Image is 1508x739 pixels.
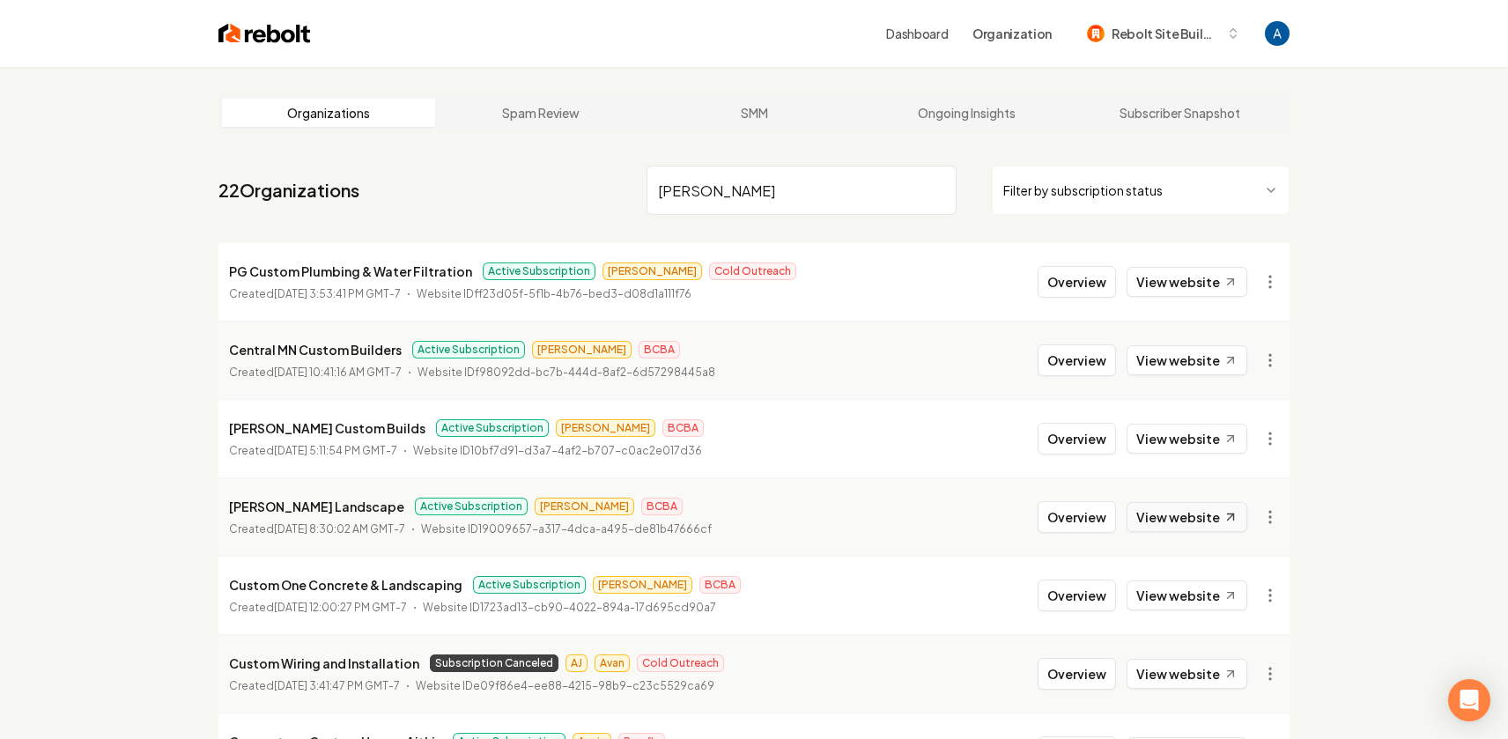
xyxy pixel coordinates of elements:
span: Subscription Canceled [430,654,558,672]
img: Andrew Magana [1265,21,1290,46]
span: Active Subscription [473,576,586,594]
time: [DATE] 3:53:41 PM GMT-7 [274,287,401,300]
a: View website [1127,267,1247,297]
span: Rebolt Site Builder [1112,25,1219,43]
time: [DATE] 10:41:16 AM GMT-7 [274,366,402,379]
span: [PERSON_NAME] [532,341,632,358]
p: Custom One Concrete & Landscaping [229,574,462,595]
p: Website ID f98092dd-bc7b-444d-8af2-6d57298445a8 [418,364,715,381]
span: Avan [595,654,630,672]
a: Subscriber Snapshot [1073,99,1286,127]
button: Open user button [1265,21,1290,46]
span: Active Subscription [415,498,528,515]
p: Website ID 19009657-a317-4dca-a495-de81b47666cf [421,521,712,538]
p: Created [229,364,402,381]
span: [PERSON_NAME] [556,419,655,437]
button: Organization [962,18,1062,49]
img: Rebolt Logo [218,21,311,46]
p: Created [229,442,397,460]
button: Overview [1038,423,1116,454]
p: Created [229,521,405,538]
p: [PERSON_NAME] Custom Builds [229,418,425,439]
a: SMM [647,99,861,127]
time: [DATE] 8:30:02 AM GMT-7 [274,522,405,536]
p: Website ID 1723ad13-cb90-4022-894a-17d695cd90a7 [423,599,716,617]
a: Spam Review [435,99,648,127]
time: [DATE] 12:00:27 PM GMT-7 [274,601,407,614]
p: [PERSON_NAME] Landscape [229,496,404,517]
span: BCBA [639,341,680,358]
span: Active Subscription [436,419,549,437]
p: Central MN Custom Builders [229,339,402,360]
a: Dashboard [886,25,948,42]
a: View website [1127,580,1247,610]
p: Custom Wiring and Installation [229,653,419,674]
span: AJ [565,654,588,672]
span: [PERSON_NAME] [535,498,634,515]
button: Overview [1038,266,1116,298]
button: Overview [1038,580,1116,611]
div: Open Intercom Messenger [1448,679,1490,721]
a: 22Organizations [218,178,359,203]
a: Ongoing Insights [861,99,1074,127]
a: View website [1127,502,1247,532]
img: Rebolt Site Builder [1087,25,1105,42]
button: Overview [1038,344,1116,376]
button: Overview [1038,501,1116,533]
p: Created [229,599,407,617]
span: BCBA [641,498,683,515]
a: View website [1127,424,1247,454]
a: View website [1127,659,1247,689]
p: Website ID e09f86e4-ee88-4215-98b9-c23c5529ca69 [416,677,714,695]
span: BCBA [662,419,704,437]
input: Search by name or ID [647,166,957,215]
button: Overview [1038,658,1116,690]
p: Created [229,285,401,303]
p: Created [229,677,400,695]
p: PG Custom Plumbing & Water Filtration [229,261,472,282]
p: Website ID ff23d05f-5f1b-4b76-bed3-d08d1a111f76 [417,285,691,303]
span: BCBA [699,576,741,594]
span: Active Subscription [412,341,525,358]
p: Website ID 10bf7d91-d3a7-4af2-b707-c0ac2e017d36 [413,442,702,460]
span: [PERSON_NAME] [602,262,702,280]
span: Active Subscription [483,262,595,280]
span: [PERSON_NAME] [593,576,692,594]
time: [DATE] 5:11:54 PM GMT-7 [274,444,397,457]
a: View website [1127,345,1247,375]
time: [DATE] 3:41:47 PM GMT-7 [274,679,400,692]
a: Organizations [222,99,435,127]
span: Cold Outreach [637,654,724,672]
span: Cold Outreach [709,262,796,280]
